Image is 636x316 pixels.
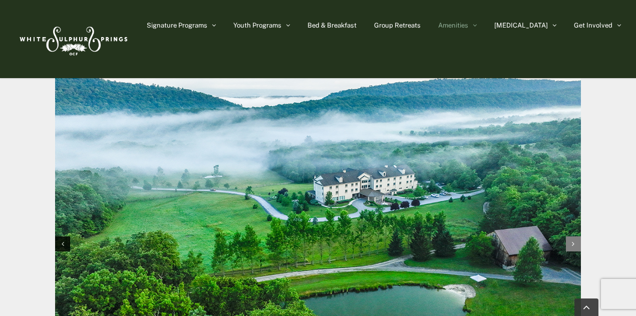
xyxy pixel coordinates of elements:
[494,22,548,29] span: [MEDICAL_DATA]
[438,22,468,29] span: Amenities
[55,236,70,251] div: Previous slide
[574,22,612,29] span: Get Involved
[15,16,130,63] img: White Sulphur Springs Logo
[233,22,281,29] span: Youth Programs
[147,22,207,29] span: Signature Programs
[307,22,357,29] span: Bed & Breakfast
[566,236,581,251] div: Next slide
[374,22,421,29] span: Group Retreats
